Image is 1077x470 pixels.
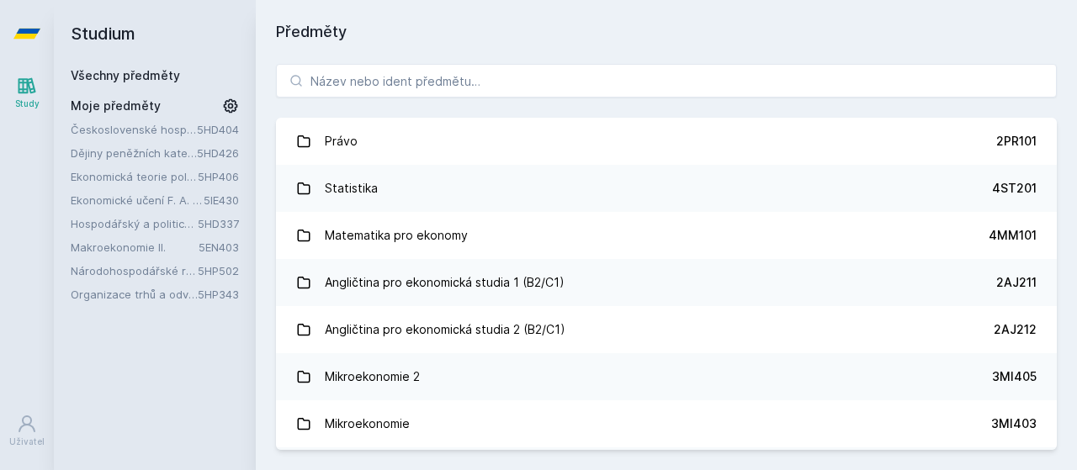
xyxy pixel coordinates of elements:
a: Angličtina pro ekonomická studia 2 (B2/C1) 2AJ212 [276,306,1057,353]
div: 4ST201 [992,180,1037,197]
div: 3MI403 [991,415,1037,432]
div: Uživatel [9,436,45,448]
a: 5HD426 [197,146,239,160]
a: Ekonomická teorie politiky [71,168,198,185]
div: Mikroekonomie 2 [325,360,420,393]
div: Právo [325,124,358,158]
a: 5HP502 [198,264,239,277]
div: Mikroekonomie [325,407,410,441]
a: 5EN403 [199,240,239,254]
a: Dějiny peněžních kategorií a institucí [71,145,197,161]
a: 5HP406 [198,170,239,183]
a: Československé hospodářské dějiny ([DATE]-[DATE]) [71,121,197,138]
a: 5HD337 [198,217,239,230]
a: 5IE430 [204,193,239,207]
div: Study [15,98,40,110]
a: Organizace trhů a odvětví pohledem manažerů [71,286,198,303]
a: Statistika 4ST201 [276,165,1057,212]
div: Matematika pro ekonomy [325,219,468,252]
h1: Předměty [276,20,1057,44]
a: 5HD404 [197,123,239,136]
div: Angličtina pro ekonomická studia 2 (B2/C1) [325,313,565,346]
a: Mikroekonomie 3MI403 [276,400,1057,447]
a: Makroekonomie II. [71,239,199,256]
a: Všechny předměty [71,68,180,82]
div: 2AJ212 [994,321,1037,338]
a: Národohospodářské rozhodování [71,262,198,279]
a: Study [3,67,50,119]
div: Angličtina pro ekonomická studia 1 (B2/C1) [325,266,565,299]
div: 3MI405 [992,368,1037,385]
div: 2AJ211 [996,274,1037,291]
div: Statistika [325,172,378,205]
a: Právo 2PR101 [276,118,1057,165]
a: 5HP343 [198,288,239,301]
input: Název nebo ident předmětu… [276,64,1057,98]
a: Mikroekonomie 2 3MI405 [276,353,1057,400]
span: Moje předměty [71,98,161,114]
a: Uživatel [3,405,50,457]
a: Hospodářský a politický vývoj Dálného východu ve 20. století [71,215,198,232]
div: 2PR101 [996,133,1037,150]
a: Matematika pro ekonomy 4MM101 [276,212,1057,259]
a: Angličtina pro ekonomická studia 1 (B2/C1) 2AJ211 [276,259,1057,306]
div: 4MM101 [989,227,1037,244]
a: Ekonomické učení F. A. [GEOGRAPHIC_DATA] [71,192,204,209]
